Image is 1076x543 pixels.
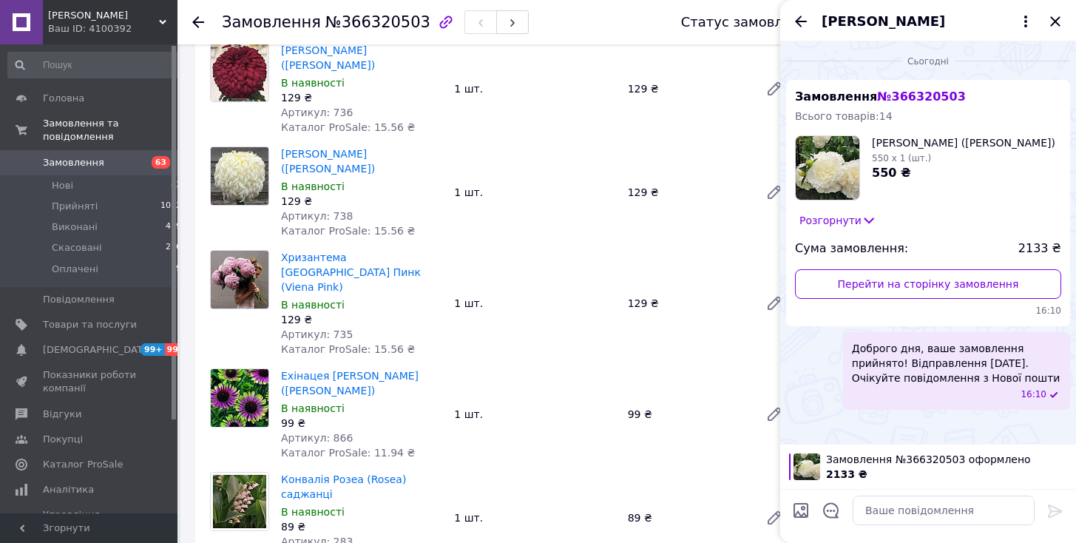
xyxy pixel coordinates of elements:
[448,293,621,314] div: 1 шт.
[43,458,123,471] span: Каталог ProSale
[822,12,1035,31] button: [PERSON_NAME]
[448,78,621,99] div: 1 шт.
[795,212,881,229] button: Розгорнути
[622,78,754,99] div: 129 ₴
[165,343,189,356] span: 99+
[52,263,98,276] span: Оплачені
[622,182,754,203] div: 129 ₴
[281,148,375,175] a: [PERSON_NAME] ([PERSON_NAME])
[192,15,204,30] div: Повернутися назад
[281,328,353,340] span: Артикул: 735
[43,293,115,306] span: Повідомлення
[795,305,1061,317] span: 16:10 12.10.2025
[872,166,911,180] span: 550 ₴
[448,507,621,528] div: 1 шт.
[211,147,268,205] img: Хризантема Джон Вінгфілд (John Wingfield)
[877,90,965,104] span: № 366320503
[211,473,268,530] img: Конвалія Розеа (Rosea) саджанці
[901,55,955,68] span: Сьогодні
[795,110,893,122] span: Всього товарів: 14
[852,341,1061,385] span: Доброго дня, ваше замовлення прийнято! Відправлення [DATE]. Очікуйте повідомлення з Нової пошти
[281,225,415,237] span: Каталог ProSale: 15.56 ₴
[796,136,859,200] img: 6638965575_w100_h100_pion-mun-over.jpg
[52,241,102,254] span: Скасовані
[822,501,841,520] button: Відкрити шаблони відповідей
[43,318,137,331] span: Товари та послуги
[43,92,84,105] span: Головна
[872,135,1055,150] span: [PERSON_NAME] ([PERSON_NAME])
[43,408,81,421] span: Відгуки
[52,220,98,234] span: Виконані
[681,15,817,30] div: Статус замовлення
[43,368,137,395] span: Показники роботи компанії
[281,181,345,192] span: В наявності
[759,289,789,318] a: Редагувати
[141,343,165,356] span: 99+
[281,343,415,355] span: Каталог ProSale: 15.56 ₴
[1046,13,1064,30] button: Закрити
[281,121,415,133] span: Каталог ProSale: 15.56 ₴
[43,156,104,169] span: Замовлення
[281,210,353,222] span: Артикул: 738
[211,44,268,101] img: Хризантема Ред Дженс (Red Dzhens)
[1018,240,1061,257] span: 2133 ₴
[281,77,345,89] span: В наявності
[622,507,754,528] div: 89 ₴
[795,240,908,257] span: Сума замовлення:
[792,13,810,30] button: Назад
[222,13,321,31] span: Замовлення
[281,473,406,500] a: Конвалія Розеа (Rosea) саджанці
[622,404,754,425] div: 99 ₴
[166,241,181,254] span: 270
[281,252,421,293] a: Хризантема [GEOGRAPHIC_DATA] Пинк (Viena Pink)
[281,432,353,444] span: Артикул: 866
[281,107,353,118] span: Артикул: 736
[826,468,867,480] span: 2133 ₴
[171,179,181,192] span: 63
[281,90,442,105] div: 129 ₴
[794,453,820,480] img: 6638965575_w100_h100_pion-mun-over.jpg
[281,312,442,327] div: 129 ₴
[872,153,931,163] span: 550 x 1 (шт.)
[176,263,181,276] span: 9
[281,506,345,518] span: В наявності
[52,200,98,213] span: Прийняті
[325,13,430,31] span: №366320503
[281,370,419,397] a: Ехінацея [PERSON_NAME] ([PERSON_NAME])
[43,508,137,535] span: Управління сайтом
[786,53,1070,68] div: 12.10.2025
[795,269,1061,299] a: Перейти на сторінку замовлення
[281,416,442,431] div: 99 ₴
[622,293,754,314] div: 129 ₴
[281,44,375,71] a: [PERSON_NAME] ([PERSON_NAME])
[448,182,621,203] div: 1 шт.
[281,194,442,209] div: 129 ₴
[759,399,789,429] a: Редагувати
[826,452,1067,467] span: Замовлення №366320503 оформлено
[822,12,945,31] span: [PERSON_NAME]
[281,299,345,311] span: В наявності
[160,200,181,213] span: 1032
[43,433,83,446] span: Покупці
[1021,388,1046,401] span: 16:10 12.10.2025
[211,251,268,308] img: Хризантема Виена Пинк (Viena Pink)
[759,503,789,533] a: Редагувати
[281,519,442,534] div: 89 ₴
[166,220,181,234] span: 419
[52,179,73,192] span: Нові
[152,156,170,169] span: 63
[759,178,789,207] a: Редагувати
[281,402,345,414] span: В наявності
[281,447,415,459] span: Каталог ProSale: 11.94 ₴
[211,369,268,427] img: Ехінацея Грін Твістер (Green Twister)
[43,343,152,357] span: [DEMOGRAPHIC_DATA]
[448,404,621,425] div: 1 шт.
[7,52,183,78] input: Пошук
[43,483,94,496] span: Аналітика
[48,9,159,22] span: Терра Флора
[759,74,789,104] a: Редагувати
[48,22,177,36] div: Ваш ID: 4100392
[43,117,177,144] span: Замовлення та повідомлення
[795,90,966,104] span: Замовлення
